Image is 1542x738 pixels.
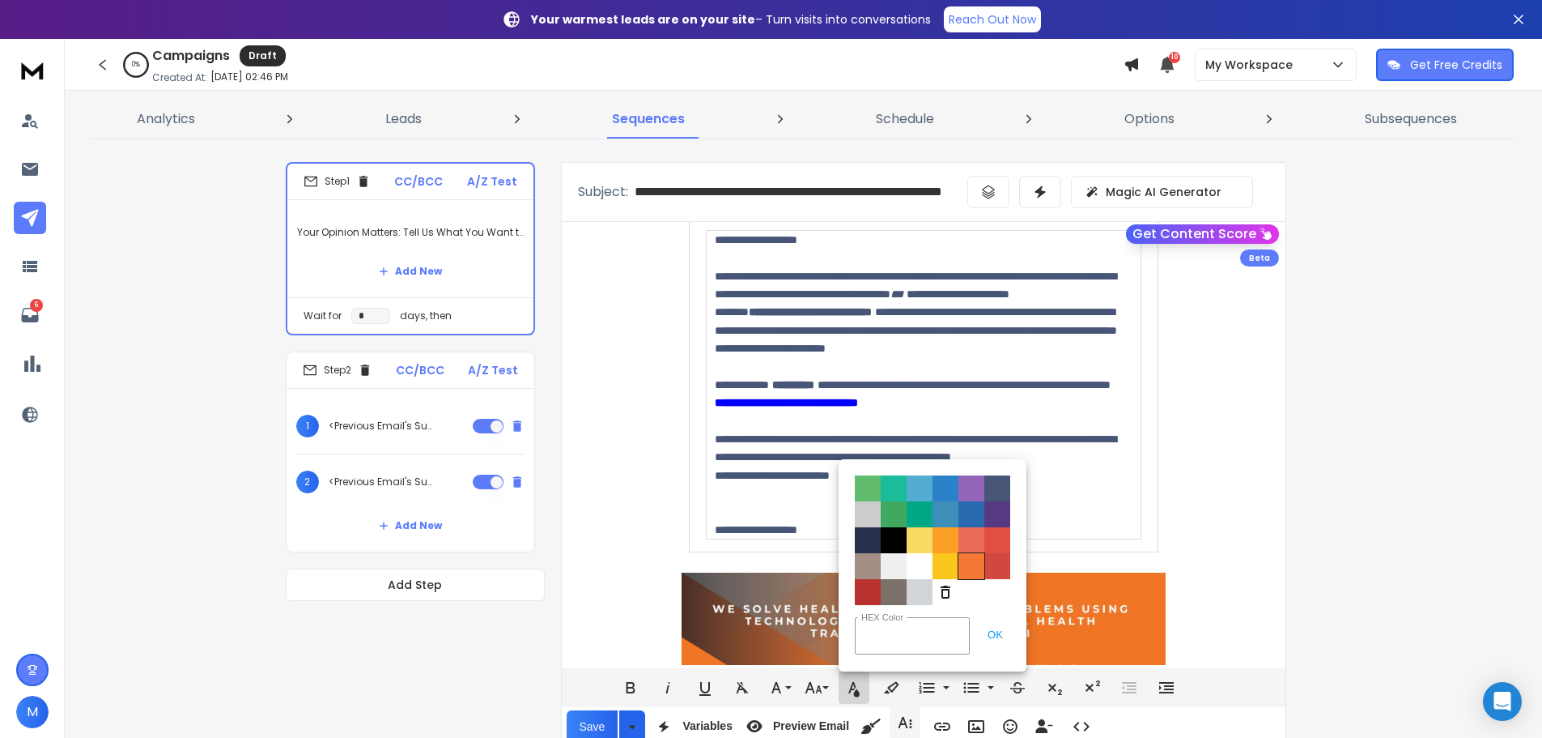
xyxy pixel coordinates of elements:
div: Step 2 [303,363,372,378]
p: days, then [400,309,452,322]
li: Step2CC/BCCA/Z Test1<Previous Email's Subject>2<Previous Email's Subject>Add New [286,352,535,552]
p: Magic AI Generator [1106,184,1221,200]
button: Decrease Indent (Ctrl+[) [1114,672,1145,704]
button: Font Size [801,672,832,704]
button: M [16,696,49,728]
a: Sequences [602,100,695,139]
button: Unordered List [956,672,987,704]
button: Add New [366,255,455,288]
a: Schedule [866,100,944,139]
a: Leads [376,100,431,139]
p: A/Z Test [467,173,517,190]
p: <Previous Email's Subject> [329,476,432,488]
p: <Previous Email's Subject> [329,420,432,433]
h1: Campaigns [152,46,230,66]
button: Bold (Ctrl+B) [615,672,646,704]
a: Reach Out Now [944,6,1041,32]
button: Ordered List [940,672,953,704]
a: Analytics [127,100,205,139]
p: CC/BCC [396,362,444,378]
p: Schedule [876,109,934,129]
p: CC/BCC [394,173,443,190]
button: Increase Indent (Ctrl+]) [1151,672,1182,704]
label: HEX Color [858,612,907,623]
button: Font Family [764,672,795,704]
span: Preview Email [770,719,852,733]
button: Underline (Ctrl+U) [690,672,720,704]
span: Variables [679,719,736,733]
span: 10 [1169,52,1180,63]
div: Step 1 [304,174,371,189]
div: Draft [240,45,286,66]
p: 6 [30,299,43,312]
button: Add Step [286,569,545,601]
p: Get Free Credits [1410,57,1502,73]
button: Add New [366,510,455,542]
button: Magic AI Generator [1071,176,1253,208]
p: Analytics [137,109,195,129]
button: Subscript [1039,672,1070,704]
li: Step1CC/BCCA/Z TestYour Opinion Matters: Tell Us What You Want to Learn Next in AIAdd NewWait for... [286,162,535,335]
p: Created At: [152,71,207,84]
p: [DATE] 02:46 PM [210,70,288,83]
span: 2 [296,471,319,493]
div: Beta [1240,250,1279,267]
p: 0 % [132,60,140,70]
img: ADKq_NaVQANBfcBJ9bCEbtX2ARNmeXSylbVTk_2U5C4CEQplgprXkWtsPXAZTMEAkonbJi7LHi3ITrpZJ_GFQdRw9N7oqjD-v... [681,573,1166,694]
span: 1 [296,415,319,437]
button: Get Free Credits [1376,49,1514,81]
strong: Your warmest leads are on your site [531,11,755,28]
p: A/Z Test [468,362,518,378]
a: 6 [14,299,46,331]
button: Superscript [1077,672,1107,704]
p: Options [1124,109,1175,129]
button: OK [979,619,1010,651]
img: logo [16,55,49,85]
p: Sequences [612,109,685,129]
p: My Workspace [1205,57,1299,73]
button: Unordered List [984,672,997,704]
p: Reach Out Now [949,11,1036,28]
button: Italic (Ctrl+I) [652,672,683,704]
button: Clear Formatting [727,672,758,704]
button: Get Content Score [1126,224,1279,244]
a: Options [1115,100,1184,139]
p: – Turn visits into conversations [531,11,931,28]
p: Subsequences [1365,109,1457,129]
a: Subsequences [1355,100,1467,139]
p: Wait for [304,309,342,322]
button: Ordered List [911,672,942,704]
p: Subject: [578,182,628,202]
button: Strikethrough (Ctrl+S) [1002,672,1033,704]
p: Leads [385,109,422,129]
p: Your Opinion Matters: Tell Us What You Want to Learn Next in AI [297,210,524,255]
div: Open Intercom Messenger [1483,682,1522,721]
